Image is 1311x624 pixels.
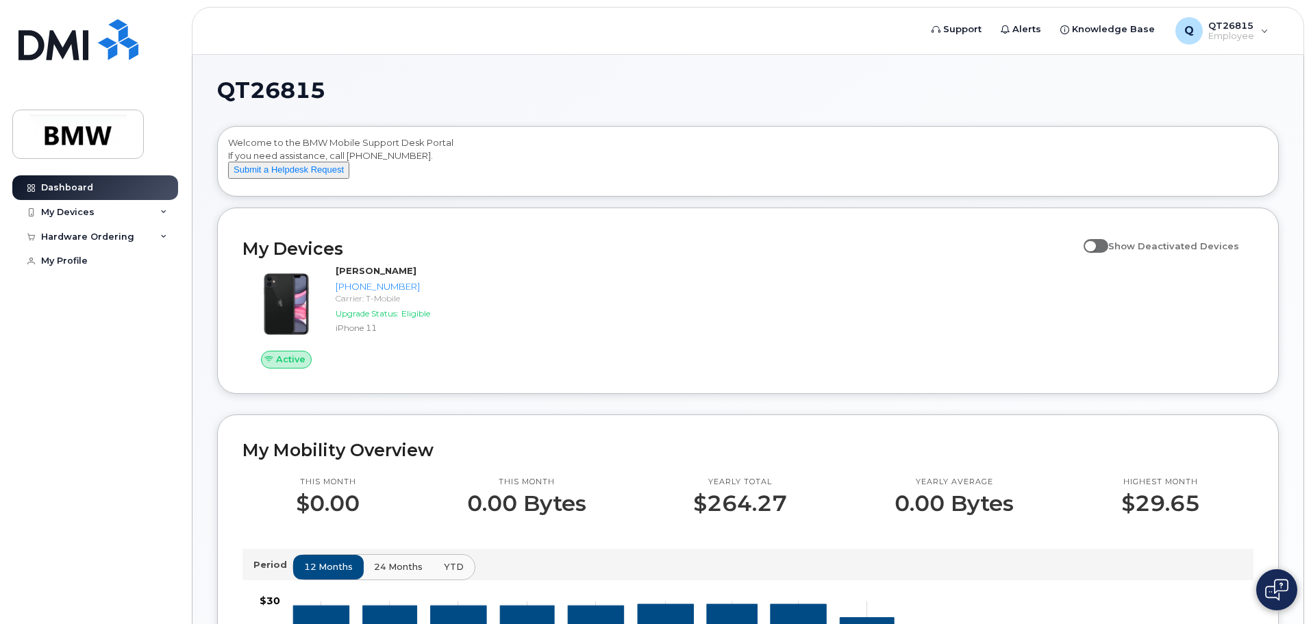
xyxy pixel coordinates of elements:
[336,322,477,334] div: iPhone 11
[228,162,349,179] button: Submit a Helpdesk Request
[253,271,319,337] img: iPhone_11.jpg
[242,264,483,369] a: Active[PERSON_NAME][PHONE_NUMBER]Carrier: T-MobileUpgrade Status:EligibleiPhone 11
[374,560,423,573] span: 24 months
[1265,579,1288,601] img: Open chat
[1084,233,1095,244] input: Show Deactivated Devices
[276,353,305,366] span: Active
[336,292,477,304] div: Carrier: T-Mobile
[467,477,586,488] p: This month
[895,491,1014,516] p: 0.00 Bytes
[296,491,360,516] p: $0.00
[242,440,1253,460] h2: My Mobility Overview
[693,477,787,488] p: Yearly total
[336,280,477,293] div: [PHONE_NUMBER]
[693,491,787,516] p: $264.27
[336,308,399,319] span: Upgrade Status:
[444,560,464,573] span: YTD
[296,477,360,488] p: This month
[1108,240,1239,251] span: Show Deactivated Devices
[895,477,1014,488] p: Yearly average
[1121,477,1200,488] p: Highest month
[253,558,292,571] p: Period
[401,308,430,319] span: Eligible
[336,265,416,276] strong: [PERSON_NAME]
[1121,491,1200,516] p: $29.65
[260,595,280,607] tspan: $30
[242,238,1077,259] h2: My Devices
[217,80,325,101] span: QT26815
[228,164,349,175] a: Submit a Helpdesk Request
[467,491,586,516] p: 0.00 Bytes
[228,136,1268,191] div: Welcome to the BMW Mobile Support Desk Portal If you need assistance, call [PHONE_NUMBER].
